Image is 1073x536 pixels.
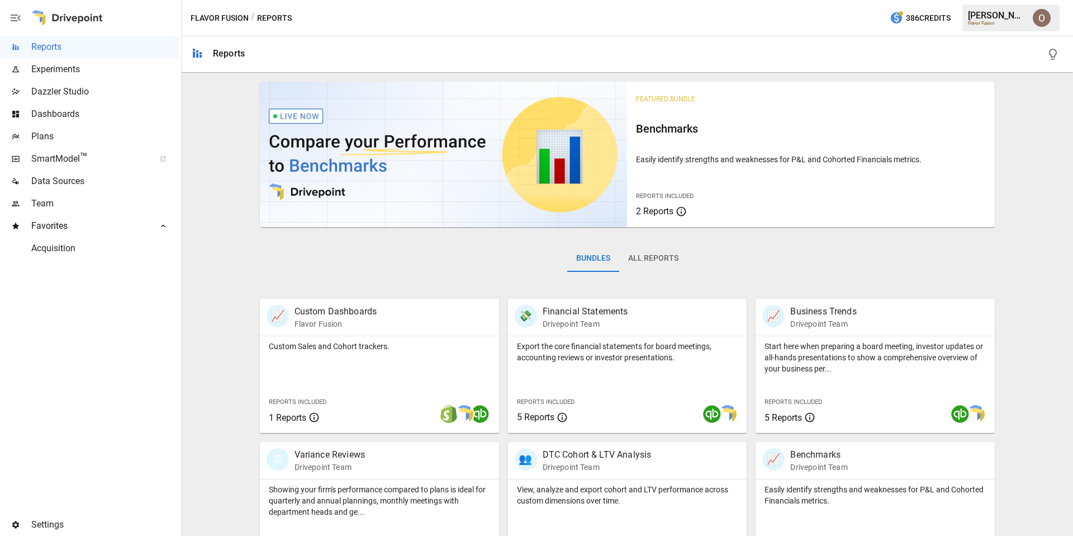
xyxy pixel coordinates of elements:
[719,405,737,423] img: smart model
[80,151,88,164] span: ™
[765,341,986,374] p: Start here when preparing a board meeting, investor updates or all-hands presentations to show a ...
[790,462,847,473] p: Drivepoint Team
[31,130,179,143] span: Plans
[1026,2,1057,34] button: Oleksii Flok
[951,405,969,423] img: quickbooks
[471,405,489,423] img: quickbooks
[515,305,537,327] div: 💸
[191,11,249,25] button: Flavor Fusion
[517,341,738,363] p: Export the core financial statements for board meetings, accounting reviews or investor presentat...
[517,484,738,506] p: View, analyze and export cohort and LTV performance across custom dimensions over time.
[213,48,245,59] div: Reports
[790,318,856,330] p: Drivepoint Team
[31,219,148,233] span: Favorites
[790,448,847,462] p: Benchmarks
[543,305,628,318] p: Financial Statements
[765,412,802,423] span: 5 Reports
[269,398,326,406] span: Reports Included
[31,40,179,54] span: Reports
[968,21,1026,26] div: Flavor Fusion
[31,197,179,210] span: Team
[543,448,652,462] p: DTC Cohort & LTV Analysis
[885,8,955,29] button: 386Credits
[636,95,695,103] span: Featured Bundle
[543,318,628,330] p: Drivepoint Team
[636,206,673,217] span: 2 Reports
[703,405,721,423] img: quickbooks
[269,484,490,518] p: Showing your firm's performance compared to plans is ideal for quarterly and annual plannings, mo...
[567,245,619,272] button: Bundles
[31,518,179,532] span: Settings
[790,305,856,318] p: Business Trends
[251,11,255,25] div: /
[968,10,1026,21] div: [PERSON_NAME]
[269,412,306,423] span: 1 Reports
[455,405,473,423] img: smart model
[515,448,537,471] div: 👥
[765,398,822,406] span: Reports Included
[765,484,986,506] p: Easily identify strengths and weaknesses for P&L and Cohorted Financials metrics.
[31,63,179,76] span: Experiments
[31,85,179,98] span: Dazzler Studio
[543,462,652,473] p: Drivepoint Team
[31,175,179,188] span: Data Sources
[267,448,289,471] div: 🗓
[295,318,377,330] p: Flavor Fusion
[267,305,289,327] div: 📈
[906,11,951,25] span: 386 Credits
[517,398,575,406] span: Reports Included
[762,305,785,327] div: 📈
[260,82,628,227] img: video thumbnail
[440,405,458,423] img: shopify
[619,245,687,272] button: All Reports
[517,412,554,422] span: 5 Reports
[762,448,785,471] div: 📈
[295,462,365,473] p: Drivepoint Team
[31,242,179,255] span: Acquisition
[636,192,694,200] span: Reports Included
[1033,9,1051,27] img: Oleksii Flok
[636,120,986,138] h6: Benchmarks
[295,305,377,318] p: Custom Dashboards
[295,448,365,462] p: Variance Reviews
[31,107,179,121] span: Dashboards
[269,341,490,352] p: Custom Sales and Cohort trackers.
[31,152,148,166] span: SmartModel
[636,154,986,165] p: Easily identify strengths and weaknesses for P&L and Cohorted Financials metrics.
[967,405,985,423] img: smart model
